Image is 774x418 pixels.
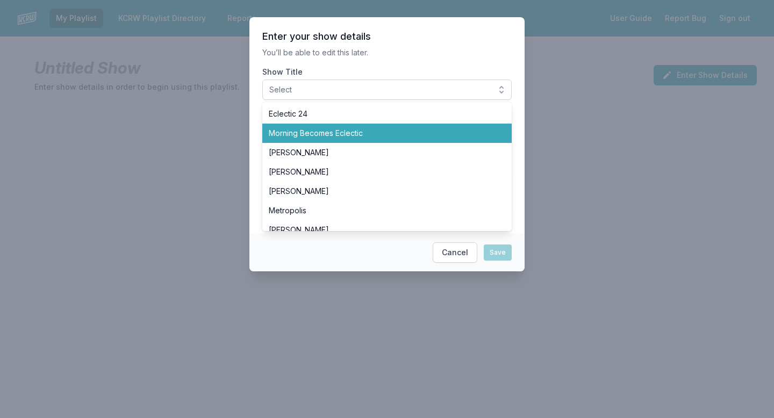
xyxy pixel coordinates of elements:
[262,67,512,77] label: Show Title
[269,186,492,197] span: [PERSON_NAME]
[269,128,492,139] span: Morning Becomes Eclectic
[269,84,490,95] span: Select
[262,47,512,58] p: You’ll be able to edit this later.
[269,205,492,216] span: Metropolis
[484,244,512,261] button: Save
[262,80,512,100] button: Select
[269,109,492,119] span: Eclectic 24
[269,167,492,177] span: [PERSON_NAME]
[262,30,512,43] header: Enter your show details
[433,242,477,263] button: Cancel
[269,225,492,235] span: [PERSON_NAME]
[269,147,492,158] span: [PERSON_NAME]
